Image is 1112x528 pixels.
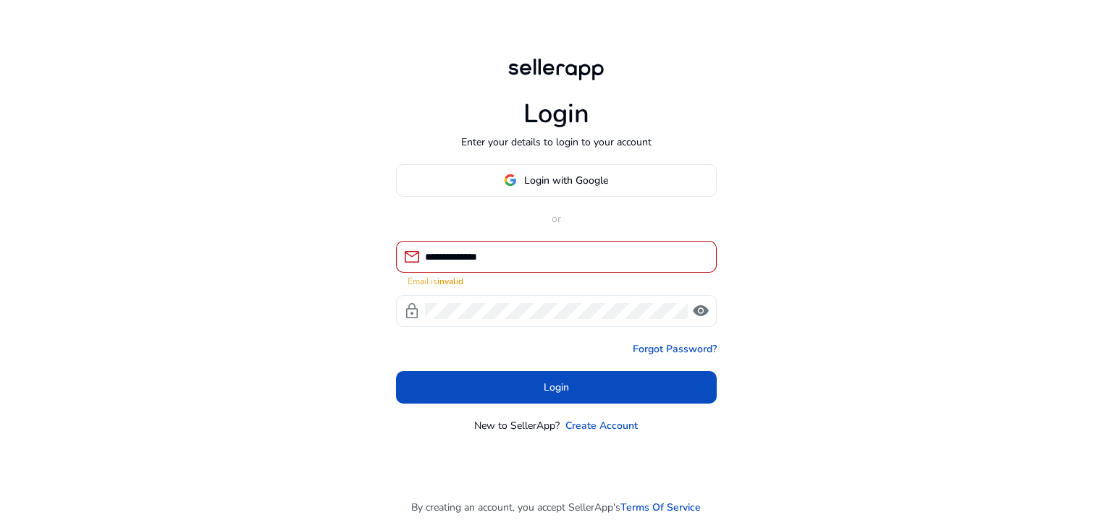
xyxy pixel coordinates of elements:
a: Forgot Password? [633,341,717,357]
a: Create Account [565,418,638,433]
mat-error: Email is [408,273,705,288]
h1: Login [523,98,589,129]
span: lock [403,302,421,320]
p: Enter your details to login to your account [461,135,652,150]
button: Login with Google [396,164,717,197]
span: Login with Google [524,173,608,188]
span: visibility [692,302,709,320]
img: google-logo.svg [504,174,517,187]
p: or [396,211,717,226]
span: Login [544,380,569,395]
p: New to SellerApp? [474,418,560,433]
span: mail [403,248,421,265]
a: Terms Of Service [620,500,701,515]
button: Login [396,371,717,404]
strong: invalid [437,276,463,287]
